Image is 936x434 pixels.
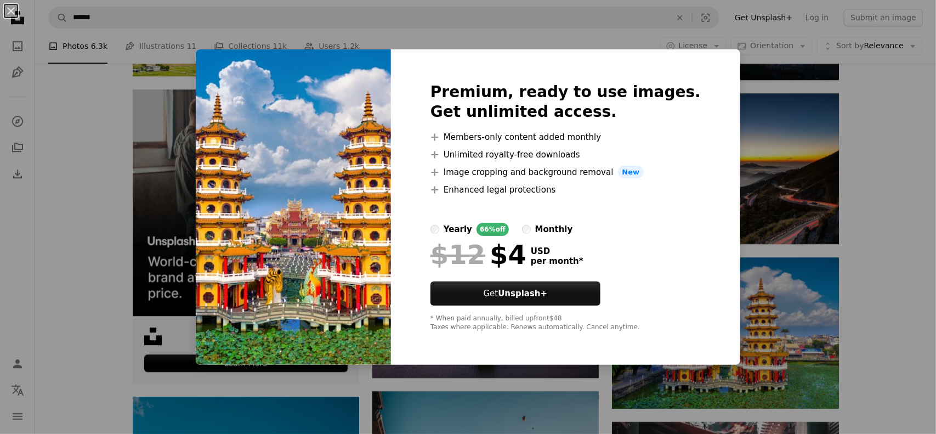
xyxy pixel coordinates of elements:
[498,289,547,298] strong: Unsplash+
[430,281,600,306] button: GetUnsplash+
[430,225,439,234] input: yearly66%off
[430,148,701,161] li: Unlimited royalty-free downloads
[522,225,531,234] input: monthly
[430,166,701,179] li: Image cropping and background removal
[531,246,583,256] span: USD
[430,240,526,269] div: $4
[196,49,391,365] img: premium_photo-1661962935933-b81197df6ec9
[535,223,573,236] div: monthly
[430,183,701,196] li: Enhanced legal protections
[430,240,485,269] span: $12
[618,166,644,179] span: New
[531,256,583,266] span: per month *
[430,131,701,144] li: Members-only content added monthly
[430,82,701,122] h2: Premium, ready to use images. Get unlimited access.
[444,223,472,236] div: yearly
[430,314,701,332] div: * When paid annually, billed upfront $48 Taxes where applicable. Renews automatically. Cancel any...
[476,223,509,236] div: 66% off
